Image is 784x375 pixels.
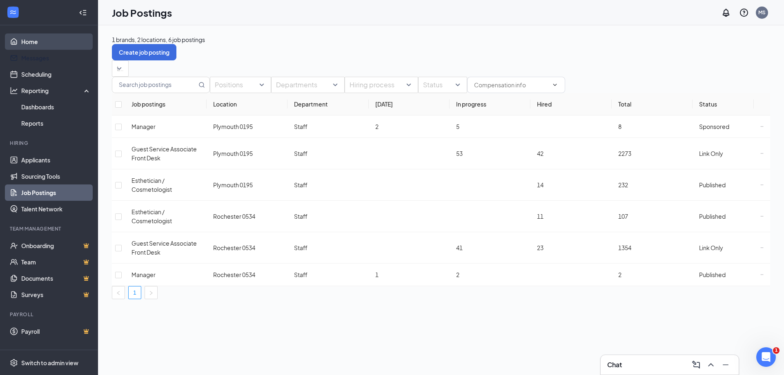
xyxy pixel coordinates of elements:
a: Sourcing Tools [21,168,91,184]
div: Job postings [131,100,200,109]
span: Esthetician / Cosmetologist [131,208,172,224]
a: SurveysCrown [21,286,91,303]
span: 1 [773,347,780,354]
span: 23 [537,244,543,251]
th: Status [693,93,754,115]
h3: Chat [607,360,622,369]
td: Plymouth 0195 [207,115,287,138]
span: Staff [294,123,307,130]
svg: Collapse [79,9,87,17]
button: Create job posting [112,44,176,60]
svg: Settings [10,359,18,367]
svg: ChevronUp [706,360,716,370]
td: Staff [287,232,368,264]
span: 41 [456,244,463,251]
button: ComposeMessage [690,358,703,371]
td: Rochester 0534 [207,201,287,232]
a: PayrollCrown [21,323,91,339]
li: 1 [128,286,141,299]
button: Minimize [719,358,732,371]
h1: Job Postings [112,6,172,20]
td: Plymouth 0195 [207,169,287,201]
button: left [112,286,125,299]
svg: Ellipses [760,152,764,155]
a: Talent Network [21,201,91,217]
input: Search job postings [112,77,197,93]
svg: ChevronDown [552,82,558,88]
span: 14 [537,181,543,189]
div: Department [294,100,362,109]
iframe: Intercom live chat [756,347,776,367]
span: 1 [375,271,379,278]
span: Rochester 0534 [213,271,255,278]
td: Staff [287,201,368,232]
span: Link Only [699,150,723,157]
span: Staff [294,213,307,220]
th: Hired [530,93,611,115]
p: 1 brands, 2 locations, 6 job postings [112,35,770,44]
span: 42 [537,150,543,157]
input: Compensation info [474,80,548,89]
a: 1 [129,286,141,299]
td: Rochester 0534 [207,232,287,264]
span: 2273 [618,150,631,157]
span: Published [699,213,726,220]
a: Home [21,33,91,50]
span: Staff [294,181,307,189]
svg: Ellipses [760,215,764,218]
span: 232 [618,181,628,189]
span: 2 [456,271,459,278]
span: Plymouth 0195 [213,150,253,157]
svg: ComposeMessage [691,360,701,370]
a: DocumentsCrown [21,270,91,286]
span: Published [699,271,726,278]
span: Staff [294,271,307,278]
div: Switch to admin view [21,359,78,367]
svg: QuestionInfo [739,8,749,18]
div: Location [213,100,281,109]
span: 11 [537,213,543,220]
span: right [149,291,154,295]
a: Dashboards [21,99,91,115]
td: Staff [287,169,368,201]
div: Reporting [21,87,91,95]
td: Staff [287,264,368,286]
td: Plymouth 0195 [207,138,287,169]
span: 8 [618,123,621,130]
svg: Ellipses [760,125,764,128]
span: 2 [618,271,621,278]
div: Payroll [10,311,89,318]
span: Rochester 0534 [213,213,255,220]
span: Staff [294,244,307,251]
span: Manager [131,271,156,278]
a: Applicants [21,152,91,168]
svg: Ellipses [760,273,764,276]
a: OnboardingCrown [21,237,91,254]
span: 1354 [618,244,631,251]
div: Team Management [10,225,89,232]
svg: Analysis [10,87,18,95]
td: Rochester 0534 [207,264,287,286]
svg: Ellipses [760,246,764,249]
svg: Notifications [721,8,731,18]
a: Reports [21,115,91,131]
span: Plymouth 0195 [213,181,253,189]
svg: Minimize [721,360,731,370]
svg: Ellipses [760,183,764,186]
a: TeamCrown [21,254,91,270]
span: Manager [131,123,156,130]
span: Plymouth 0195 [213,123,253,130]
span: Link Only [699,244,723,251]
div: MS [758,9,766,16]
svg: MagnifyingGlass [198,82,205,88]
span: Published [699,181,726,189]
li: Previous Page [112,286,125,299]
span: Staff [294,150,307,157]
th: In progress [450,93,530,115]
a: Scheduling [21,66,91,82]
li: Next Page [145,286,158,299]
a: Job Postings [21,184,91,201]
svg: WorkstreamLogo [9,8,17,16]
th: [DATE] [369,93,450,115]
span: Guest Service Associate Front Desk [131,240,197,256]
